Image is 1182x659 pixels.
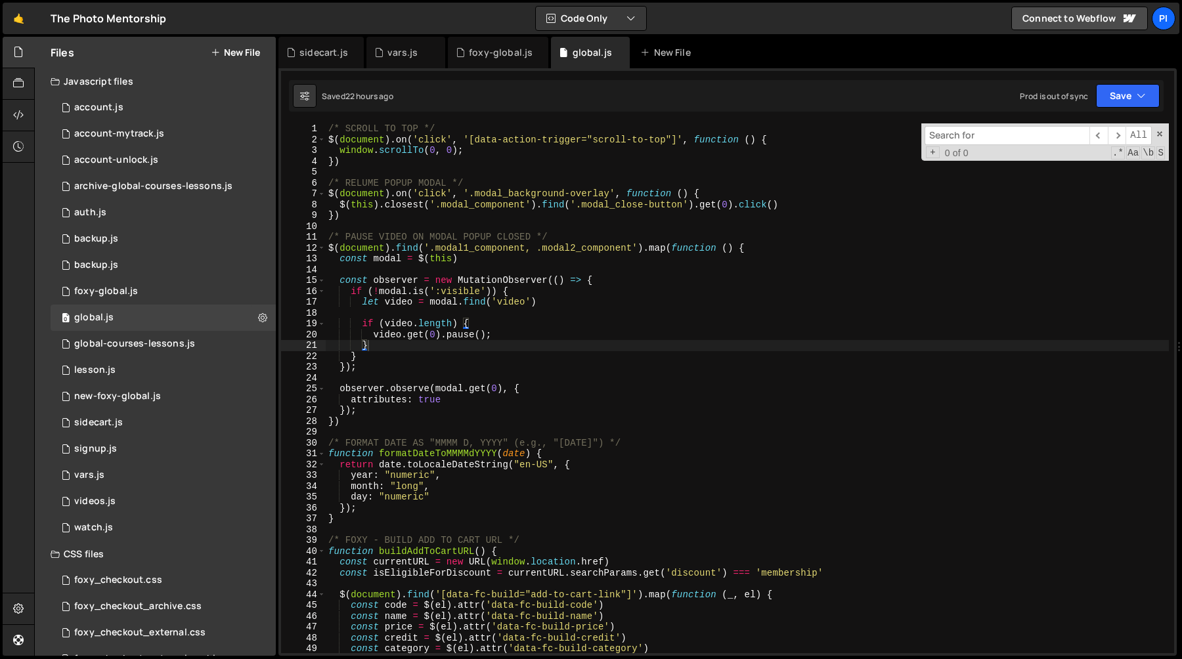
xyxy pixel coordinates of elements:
[281,589,326,601] div: 44
[281,427,326,438] div: 29
[281,633,326,644] div: 48
[74,522,113,534] div: watch.js
[1089,126,1108,145] span: ​
[51,95,276,121] div: 13533/34220.js
[74,469,104,481] div: vars.js
[74,496,116,507] div: videos.js
[281,492,326,503] div: 35
[281,405,326,416] div: 27
[51,357,276,383] div: 13533/35472.js
[1126,146,1140,159] span: CaseSensitive Search
[1126,126,1152,145] span: Alt-Enter
[3,3,35,34] a: 🤙
[74,102,123,114] div: account.js
[322,91,393,102] div: Saved
[74,574,162,586] div: foxy_checkout.css
[51,436,276,462] div: 13533/35364.js
[281,362,326,373] div: 23
[281,210,326,221] div: 9
[281,568,326,579] div: 42
[281,318,326,329] div: 19
[281,135,326,146] div: 2
[281,188,326,200] div: 7
[281,416,326,427] div: 28
[51,278,276,305] div: 13533/34219.js
[74,181,232,192] div: archive-global-courses-lessons.js
[51,620,276,646] div: 13533/38747.css
[51,200,276,226] div: 13533/34034.js
[1108,126,1126,145] span: ​
[1011,7,1148,30] a: Connect to Webflow
[74,259,118,271] div: backup.js
[281,503,326,514] div: 36
[926,146,940,159] span: Toggle Replace mode
[281,557,326,568] div: 41
[281,643,326,654] div: 49
[1141,146,1155,159] span: Whole Word Search
[281,308,326,319] div: 18
[74,312,114,324] div: global.js
[281,297,326,308] div: 17
[925,126,1089,145] input: Search for
[387,46,418,59] div: vars.js
[74,338,195,350] div: global-courses-lessons.js
[281,459,326,471] div: 32
[281,275,326,286] div: 15
[940,148,974,159] span: 0 of 0
[281,546,326,557] div: 40
[281,340,326,351] div: 21
[51,462,276,488] div: 13533/38978.js
[469,46,533,59] div: foxy-global.js
[281,394,326,406] div: 26
[51,305,276,331] div: 13533/39483.js
[536,7,646,30] button: Code Only
[74,627,206,639] div: foxy_checkout_external.css
[281,578,326,589] div: 43
[51,121,276,147] div: 13533/38628.js
[281,232,326,243] div: 11
[51,147,276,173] div: 13533/41206.js
[211,47,260,58] button: New File
[1152,7,1175,30] div: Pi
[281,243,326,254] div: 12
[74,391,161,402] div: new-foxy-global.js
[281,438,326,449] div: 30
[1111,146,1125,159] span: RegExp Search
[281,178,326,189] div: 6
[281,351,326,362] div: 22
[74,154,158,166] div: account-unlock.js
[51,226,276,252] div: 13533/45030.js
[51,11,166,26] div: The Photo Mentorship
[281,535,326,546] div: 39
[51,567,276,593] div: 13533/38507.css
[74,364,116,376] div: lesson.js
[281,145,326,156] div: 3
[281,383,326,394] div: 25
[281,265,326,276] div: 14
[281,513,326,524] div: 37
[51,410,276,436] div: 13533/43446.js
[281,329,326,341] div: 20
[281,470,326,481] div: 33
[281,286,326,297] div: 16
[51,331,276,357] div: 13533/35292.js
[74,207,106,219] div: auth.js
[281,600,326,611] div: 45
[35,541,276,567] div: CSS files
[281,524,326,536] div: 38
[74,233,118,245] div: backup.js
[299,46,348,59] div: sidecart.js
[51,173,276,200] div: 13533/43968.js
[281,253,326,265] div: 13
[51,515,276,541] div: 13533/38527.js
[74,443,117,455] div: signup.js
[281,200,326,211] div: 8
[62,314,70,324] span: 0
[1156,146,1165,159] span: Search In Selection
[1020,91,1088,102] div: Prod is out of sync
[51,45,74,60] h2: Files
[281,156,326,167] div: 4
[281,611,326,622] div: 46
[640,46,695,59] div: New File
[281,221,326,232] div: 10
